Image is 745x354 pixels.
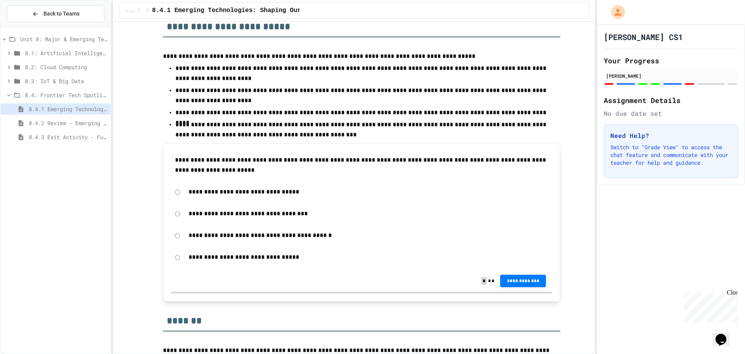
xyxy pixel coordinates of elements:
[603,3,627,21] div: My Account
[25,77,107,85] span: 8.3: IoT & Big Data
[29,133,107,141] span: 8.4.3 Exit Activity - Future Tech Challenge
[126,7,134,14] span: ...
[3,3,54,49] div: Chat with us now!Close
[43,10,80,18] span: Back to Teams
[604,55,738,66] h2: Your Progress
[712,323,737,346] iframe: chat widget
[681,289,737,322] iframe: chat widget
[7,5,104,22] button: Back to Teams
[137,7,140,14] span: /
[610,143,731,167] p: Switch to "Grade View" to access the chat feature and communicate with your teacher for help and ...
[146,7,149,14] span: /
[604,31,683,42] h1: [PERSON_NAME] CS1
[25,63,107,71] span: 8.2: Cloud Computing
[25,49,107,57] span: 8.1: Artificial Intelligence Basics
[29,105,107,113] span: 8.4.1 Emerging Technologies: Shaping Our Digital Future
[25,91,107,99] span: 8.4: Frontier Tech Spotlight
[29,119,107,127] span: 8.4.2 Review - Emerging Technologies: Shaping Our Digital Future
[604,95,738,106] h2: Assignment Details
[606,72,736,79] div: [PERSON_NAME]
[152,6,357,15] span: 8.4.1 Emerging Technologies: Shaping Our Digital Future
[20,35,107,43] span: Unit 8: Major & Emerging Technologies
[610,131,731,140] h3: Need Help?
[604,109,738,118] div: No due date set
